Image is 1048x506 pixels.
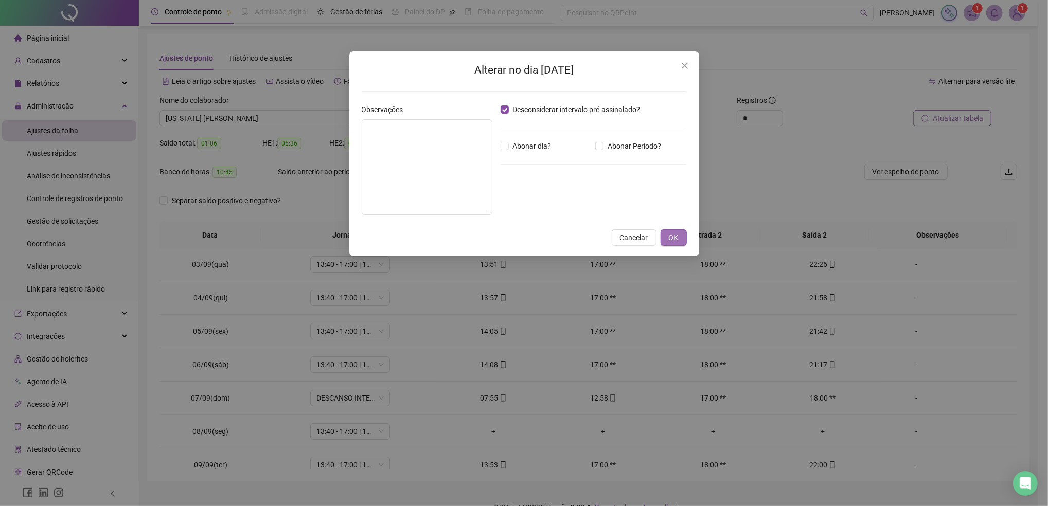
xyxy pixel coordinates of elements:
span: Desconsiderar intervalo pré-assinalado? [509,104,645,115]
span: OK [669,232,679,243]
button: Close [677,58,693,74]
span: Abonar dia? [509,140,556,152]
div: Open Intercom Messenger [1013,471,1038,496]
h2: Alterar no dia [DATE] [362,62,687,79]
button: OK [661,229,687,246]
span: Cancelar [620,232,648,243]
span: close [681,62,689,70]
label: Observações [362,104,410,115]
button: Cancelar [612,229,656,246]
span: Abonar Período? [603,140,665,152]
